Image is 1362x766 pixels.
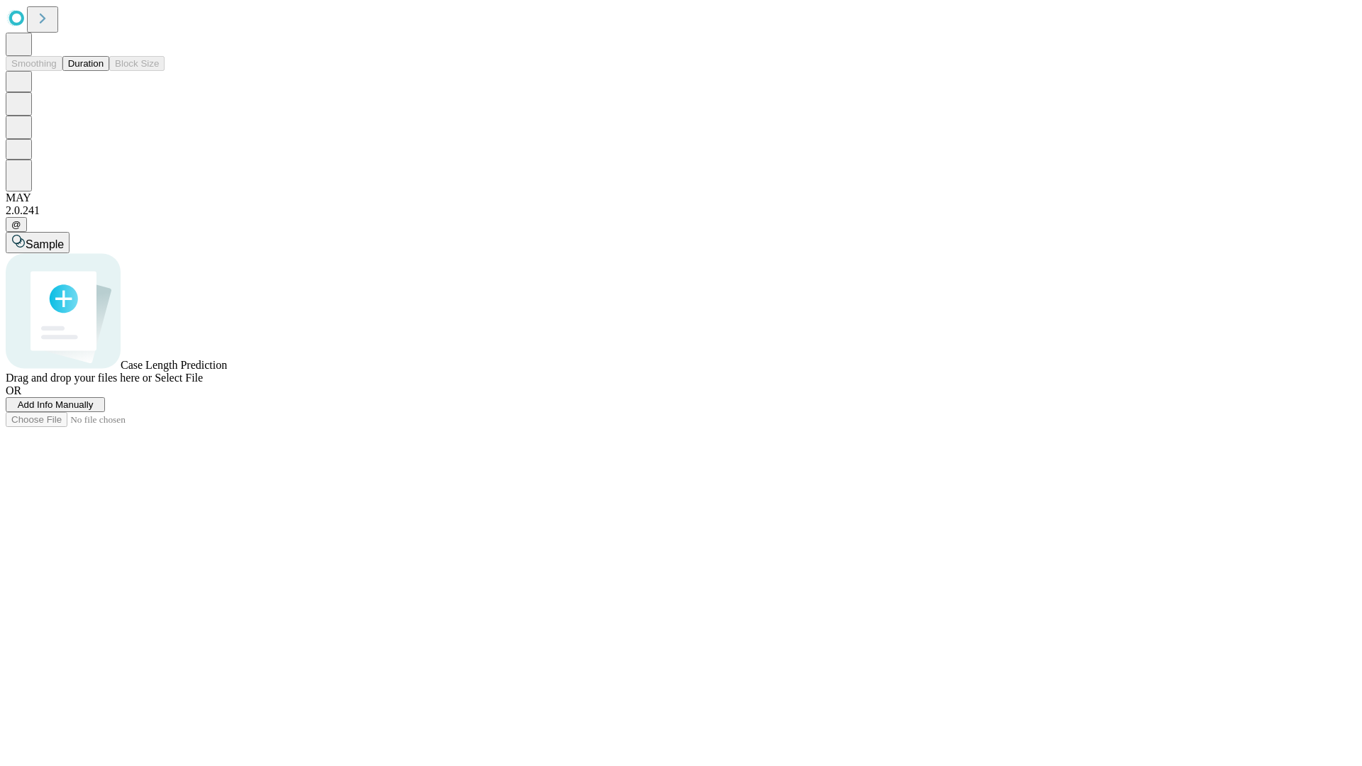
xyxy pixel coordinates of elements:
[121,359,227,371] span: Case Length Prediction
[155,372,203,384] span: Select File
[26,238,64,250] span: Sample
[6,232,70,253] button: Sample
[6,217,27,232] button: @
[6,191,1356,204] div: MAY
[6,56,62,71] button: Smoothing
[6,397,105,412] button: Add Info Manually
[11,219,21,230] span: @
[62,56,109,71] button: Duration
[6,204,1356,217] div: 2.0.241
[18,399,94,410] span: Add Info Manually
[6,384,21,396] span: OR
[6,372,152,384] span: Drag and drop your files here or
[109,56,165,71] button: Block Size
